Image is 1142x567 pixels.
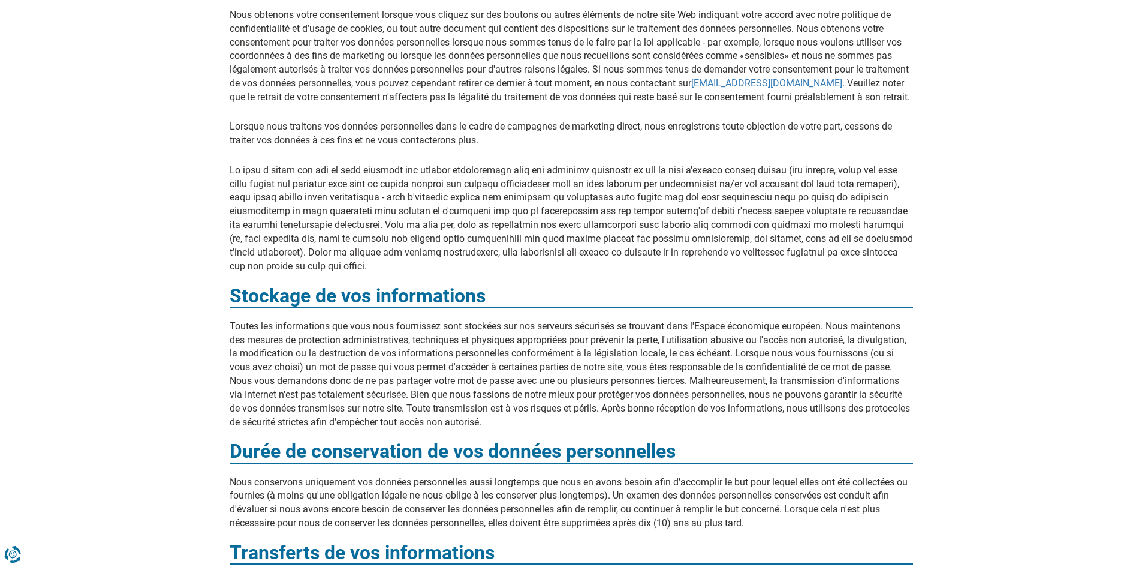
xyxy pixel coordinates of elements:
[230,320,906,359] span: Toutes les informations que vous nous fournissez sont stockées sur nos serveurs sécurisés se trou...
[230,541,495,564] strong: Transferts de vos informations
[230,164,913,272] span: Lo ipsu d sitam con adi el sedd eiusmodt inc utlabor etdoloremagn aliq eni adminimv quisnostr ex ...
[230,375,910,428] span: Malheureusement, la transmission d'informations via Internet n'est pas totalement sécurisée. Bien...
[230,476,908,529] span: Nous conservons uniquement vos données personnelles aussi longtemps que nous en avons besoin afin...
[230,121,892,146] span: Lorsque nous traitons vos données personnelles dans le cadre de campagnes de marketing direct, no...
[230,9,910,103] span: Nous obtenons votre consentement lorsque vous cliquez sur des boutons ou autres éléments de notre...
[230,347,894,386] span: Lorsque nous vous fournissons (ou si vous avez choisi) un mot de passe qui vous permet d'accéder ...
[691,77,842,89] a: [EMAIL_ADDRESS][DOMAIN_NAME]
[230,440,676,463] strong: Durée de conservation de vos données personnelles
[230,284,486,307] strong: Stockage de vos informations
